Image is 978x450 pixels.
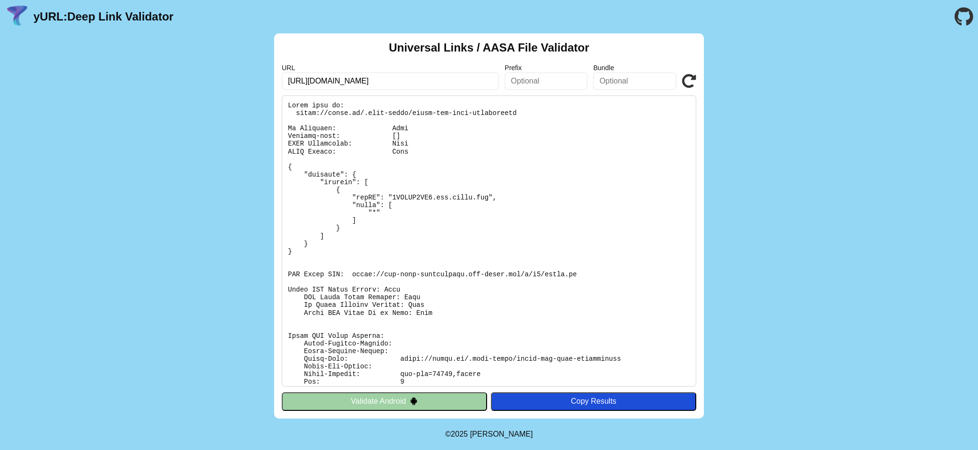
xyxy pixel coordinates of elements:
[282,392,487,410] button: Validate Android
[282,73,499,90] input: Required
[410,397,418,405] img: droidIcon.svg
[470,430,533,438] a: Michael Ibragimchayev's Personal Site
[282,95,696,387] pre: Lorem ipsu do: sitam://conse.ad/.elit-seddo/eiusm-tem-inci-utlaboreetd Ma Aliquaen: Admi Veniamq-...
[389,41,589,54] h2: Universal Links / AASA File Validator
[491,392,696,410] button: Copy Results
[33,10,173,23] a: yURL:Deep Link Validator
[505,73,588,90] input: Optional
[505,64,588,72] label: Prefix
[496,397,691,406] div: Copy Results
[445,419,532,450] footer: ©
[593,64,676,72] label: Bundle
[282,64,499,72] label: URL
[593,73,676,90] input: Optional
[5,4,30,29] img: yURL Logo
[451,430,468,438] span: 2025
